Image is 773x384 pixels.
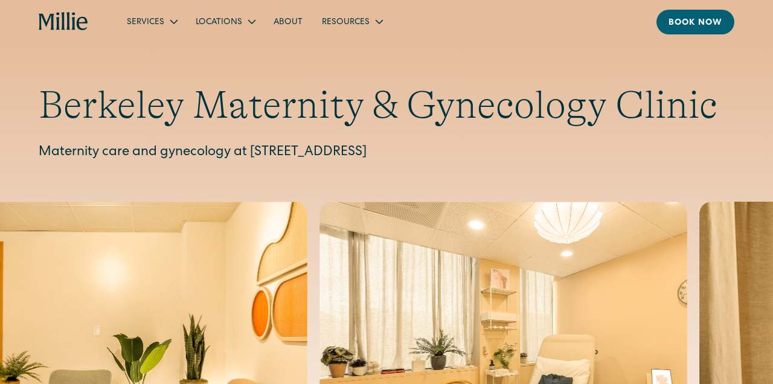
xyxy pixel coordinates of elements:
[39,82,734,129] h1: Berkeley Maternity & Gynecology Clinic
[127,16,164,29] div: Services
[186,11,264,31] div: Locations
[39,12,88,31] a: home
[39,143,734,163] p: Maternity care and gynecology at [STREET_ADDRESS]
[312,11,391,31] div: Resources
[656,10,734,34] a: Book now
[117,11,186,31] div: Services
[669,17,722,30] div: Book now
[264,11,312,31] a: About
[196,16,242,29] div: Locations
[322,16,370,29] div: Resources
